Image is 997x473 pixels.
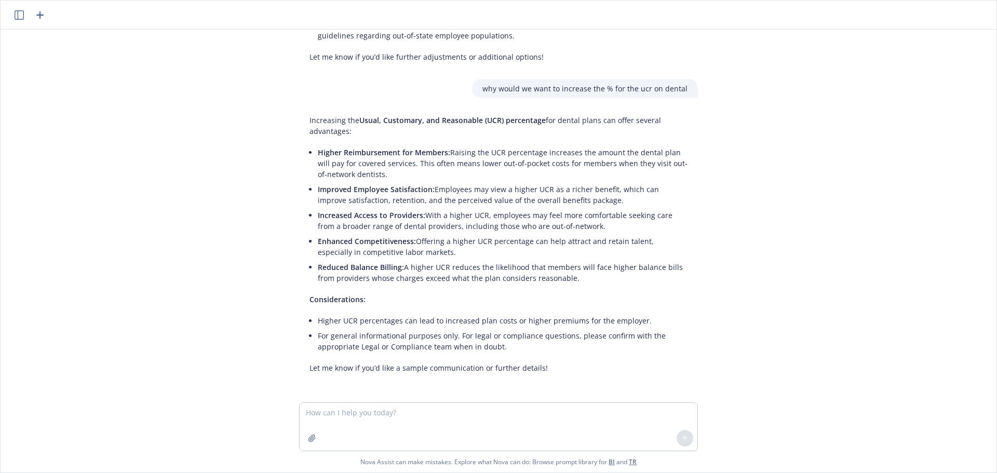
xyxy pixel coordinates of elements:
li: For general informational purposes only. For legal or compliance questions, please confirm with t... [318,328,688,354]
li: With a higher UCR, employees may feel more comfortable seeking care from a broader range of denta... [318,208,688,234]
span: Higher Reimbursement for Members: [318,147,450,157]
li: Offering a higher UCR percentage can help attract and retain talent, especially in competitive la... [318,234,688,260]
span: Improved Employee Satisfaction: [318,184,435,194]
p: Let me know if you’d like further adjustments or additional options! [309,51,688,62]
p: Let me know if you’d like a sample communication or further details! [309,362,688,373]
a: TR [629,457,637,466]
li: Consider Blue Shield if their rates are more competitive. Blue Shield underwriting has recently r... [318,17,688,43]
span: Usual, Customary, and Reasonable (UCR) percentage [359,115,546,125]
span: Nova Assist can make mistakes. Explore what Nova can do: Browse prompt library for and [5,451,992,472]
li: Employees may view a higher UCR as a richer benefit, which can improve satisfaction, retention, a... [318,182,688,208]
li: Higher UCR percentages can lead to increased plan costs or higher premiums for the employer. [318,313,688,328]
li: A higher UCR reduces the likelihood that members will face higher balance bills from providers wh... [318,260,688,286]
a: BI [609,457,615,466]
span: Enhanced Competitiveness: [318,236,416,246]
span: Increased Access to Providers: [318,210,425,220]
p: why would we want to increase the % for the ucr on dental [482,83,688,94]
span: Considerations: [309,294,366,304]
span: Reduced Balance Billing: [318,262,404,272]
p: Increasing the for dental plans can offer several advantages: [309,115,688,137]
li: Raising the UCR percentage increases the amount the dental plan will pay for covered services. Th... [318,145,688,182]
